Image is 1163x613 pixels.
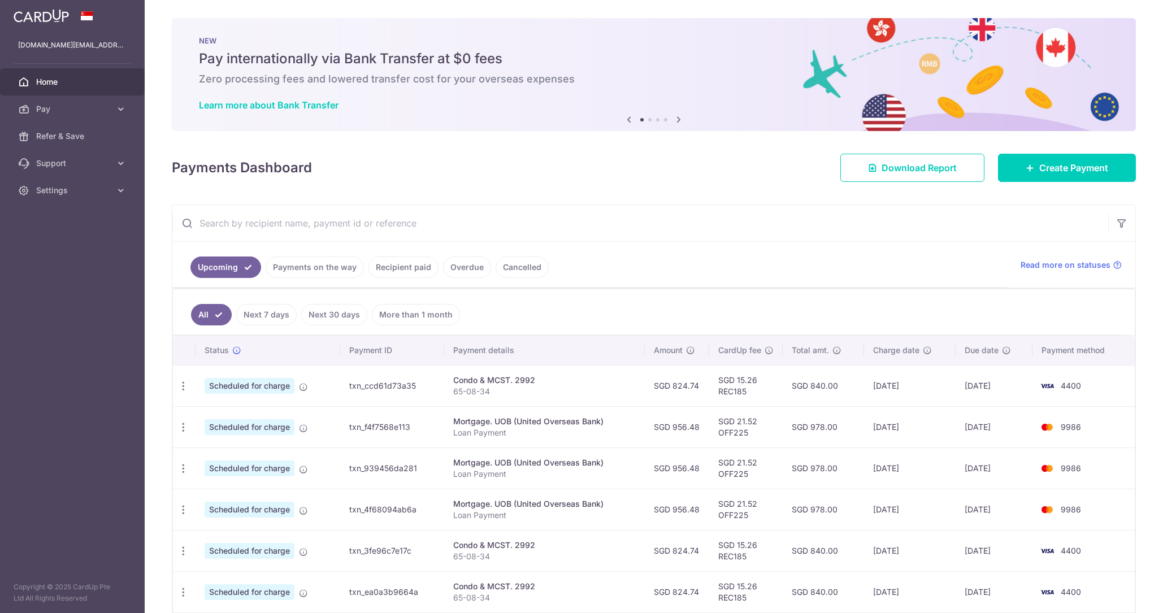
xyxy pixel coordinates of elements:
span: Refer & Save [36,131,111,142]
img: Bank Card [1036,420,1058,434]
td: [DATE] [864,489,956,530]
td: [DATE] [864,406,956,447]
div: Mortgage. UOB (United Overseas Bank) [453,498,636,510]
p: Loan Payment [453,427,636,438]
td: SGD 956.48 [645,447,709,489]
a: All [191,304,232,325]
span: Status [205,345,229,356]
a: Learn more about Bank Transfer [199,99,339,111]
td: [DATE] [956,365,1032,406]
td: SGD 824.74 [645,365,709,406]
td: SGD 824.74 [645,530,709,571]
td: SGD 956.48 [645,406,709,447]
td: SGD 840.00 [783,365,863,406]
img: Bank Card [1036,462,1058,475]
a: More than 1 month [372,304,460,325]
td: [DATE] [956,489,1032,530]
a: Next 30 days [301,304,367,325]
th: Payment ID [340,336,444,365]
span: Scheduled for charge [205,584,294,600]
td: txn_4f68094ab6a [340,489,444,530]
input: Search by recipient name, payment id or reference [172,205,1108,241]
p: Loan Payment [453,510,636,521]
span: Home [36,76,111,88]
span: Scheduled for charge [205,502,294,518]
td: SGD 840.00 [783,571,863,612]
td: txn_ccd61d73a35 [340,365,444,406]
td: [DATE] [864,530,956,571]
span: 4400 [1061,381,1081,390]
p: [DOMAIN_NAME][EMAIL_ADDRESS][PERSON_NAME][PERSON_NAME][DOMAIN_NAME] [18,40,127,51]
td: [DATE] [864,447,956,489]
img: Bank Card [1036,585,1058,599]
td: SGD 15.26 REC185 [709,530,783,571]
span: 9986 [1061,463,1081,473]
span: CardUp fee [718,345,761,356]
td: txn_f4f7568e113 [340,406,444,447]
td: SGD 978.00 [783,447,863,489]
th: Payment details [444,336,645,365]
h4: Payments Dashboard [172,158,312,178]
img: Bank transfer banner [172,18,1136,131]
a: Recipient paid [368,256,439,278]
img: Bank Card [1036,379,1058,393]
a: Payments on the way [266,256,364,278]
td: txn_ea0a3b9664a [340,571,444,612]
p: 65-08-34 [453,386,636,397]
div: Condo & MCST. 2992 [453,540,636,551]
span: Pay [36,103,111,115]
a: Download Report [840,154,984,182]
span: Charge date [873,345,919,356]
p: Loan Payment [453,468,636,480]
span: Scheduled for charge [205,419,294,435]
span: 4400 [1061,546,1081,555]
div: Mortgage. UOB (United Overseas Bank) [453,416,636,427]
td: [DATE] [864,365,956,406]
td: SGD 978.00 [783,489,863,530]
iframe: Opens a widget where you can find more information [1091,579,1152,607]
td: [DATE] [956,406,1032,447]
span: Scheduled for charge [205,543,294,559]
td: SGD 15.26 REC185 [709,365,783,406]
td: [DATE] [956,571,1032,612]
p: 65-08-34 [453,551,636,562]
span: Read more on statuses [1021,259,1110,271]
td: SGD 978.00 [783,406,863,447]
span: Support [36,158,111,169]
span: Due date [965,345,999,356]
span: Create Payment [1039,161,1108,175]
a: Cancelled [496,256,549,278]
td: SGD 21.52 OFF225 [709,489,783,530]
td: SGD 840.00 [783,530,863,571]
td: SGD 21.52 OFF225 [709,406,783,447]
a: Next 7 days [236,304,297,325]
span: Amount [654,345,683,356]
td: txn_3fe96c7e17c [340,530,444,571]
span: 9986 [1061,505,1081,514]
a: Create Payment [998,154,1136,182]
th: Payment method [1032,336,1135,365]
a: Upcoming [190,256,261,278]
div: Mortgage. UOB (United Overseas Bank) [453,457,636,468]
span: Total amt. [792,345,829,356]
td: SGD 956.48 [645,489,709,530]
td: SGD 824.74 [645,571,709,612]
p: NEW [199,36,1109,45]
span: Settings [36,185,111,196]
td: txn_939456da281 [340,447,444,489]
div: Condo & MCST. 2992 [453,581,636,592]
div: Condo & MCST. 2992 [453,375,636,386]
img: CardUp [14,9,69,23]
span: 9986 [1061,422,1081,432]
img: Bank Card [1036,544,1058,558]
td: [DATE] [956,530,1032,571]
span: 4400 [1061,587,1081,597]
td: SGD 15.26 REC185 [709,571,783,612]
a: Overdue [443,256,491,278]
td: SGD 21.52 OFF225 [709,447,783,489]
a: Read more on statuses [1021,259,1122,271]
td: [DATE] [956,447,1032,489]
h5: Pay internationally via Bank Transfer at $0 fees [199,50,1109,68]
p: 65-08-34 [453,592,636,603]
span: Download Report [882,161,957,175]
